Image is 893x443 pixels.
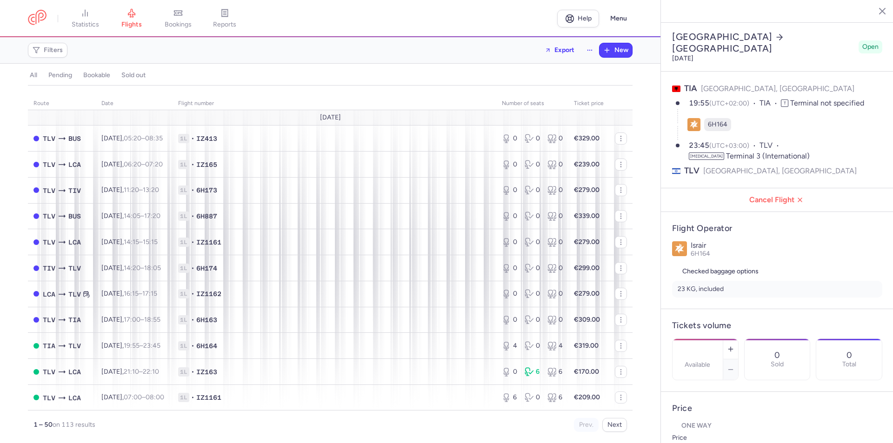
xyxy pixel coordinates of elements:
[124,393,164,401] span: –
[842,361,856,368] p: Total
[108,8,155,29] a: flights
[191,341,194,350] span: •
[124,316,160,324] span: –
[44,46,63,54] span: Filters
[685,361,710,369] label: Available
[124,186,159,194] span: –
[574,212,600,220] strong: €339.00
[30,71,37,79] h4: all
[145,160,163,168] time: 07:20
[178,367,189,377] span: 1L
[672,223,882,234] h4: Flight Operator
[502,264,517,273] div: 0
[525,134,540,143] div: 0
[191,212,194,221] span: •
[760,140,783,151] span: TLV
[191,315,194,324] span: •
[196,160,217,169] span: IZ165
[43,289,55,299] span: LCA
[547,393,563,402] div: 6
[68,341,81,351] span: TLV
[502,134,517,143] div: 0
[144,264,161,272] time: 18:05
[101,290,157,298] span: [DATE],
[68,211,81,221] span: BUS
[578,15,592,22] span: Help
[672,266,882,277] h5: Checked baggage options
[165,20,192,29] span: bookings
[605,10,633,27] button: Menu
[684,165,700,177] span: TLV
[33,421,53,429] strong: 1 – 50
[726,152,810,160] span: Terminal 3 (International)
[101,368,159,376] span: [DATE],
[144,316,160,324] time: 18:55
[124,393,142,401] time: 07:00
[774,350,780,360] p: 0
[101,342,160,350] span: [DATE],
[196,393,221,402] span: IZ1161
[101,186,159,194] span: [DATE],
[101,212,160,220] span: [DATE],
[525,264,540,273] div: 0
[547,264,563,273] div: 0
[547,134,563,143] div: 0
[121,71,146,79] h4: sold out
[502,160,517,169] div: 0
[28,97,96,111] th: route
[672,403,882,414] h4: Price
[547,341,563,350] div: 4
[124,212,160,220] span: –
[574,342,599,350] strong: €319.00
[143,238,158,246] time: 15:15
[124,264,161,272] span: –
[525,160,540,169] div: 0
[196,315,217,324] span: 6H163
[68,367,81,377] span: LCA
[124,134,163,142] span: –
[547,185,563,195] div: 0
[602,418,627,432] button: Next
[196,185,217,195] span: 6H173
[502,289,517,298] div: 0
[101,264,161,272] span: [DATE],
[320,114,341,121] span: [DATE]
[96,97,173,111] th: date
[672,281,882,298] li: 23 KG, included
[781,99,788,107] span: T
[143,368,159,376] time: 22:10
[502,367,517,377] div: 0
[68,263,81,273] span: TLV
[701,84,854,93] span: [GEOGRAPHIC_DATA], [GEOGRAPHIC_DATA]
[178,212,189,221] span: 1L
[43,185,55,196] span: TLV
[124,368,159,376] span: –
[191,393,194,402] span: •
[554,46,574,53] span: Export
[124,342,140,350] time: 19:55
[178,393,189,402] span: 1L
[178,315,189,324] span: 1L
[547,315,563,324] div: 0
[547,160,563,169] div: 0
[144,212,160,220] time: 17:20
[525,315,540,324] div: 0
[43,315,55,325] span: TLV
[525,289,540,298] div: 0
[709,142,749,150] span: (UTC+03:00)
[196,289,221,298] span: IZ1162
[178,134,189,143] span: 1L
[68,315,81,325] span: TIA
[124,264,140,272] time: 14:20
[557,10,599,27] a: Help
[672,421,882,430] p: One way
[191,289,194,298] span: •
[121,20,142,29] span: flights
[846,350,852,360] p: 0
[525,212,540,221] div: 0
[124,290,157,298] span: –
[145,134,163,142] time: 08:35
[72,20,99,29] span: statistics
[668,196,886,204] span: Cancel Flight
[502,185,517,195] div: 0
